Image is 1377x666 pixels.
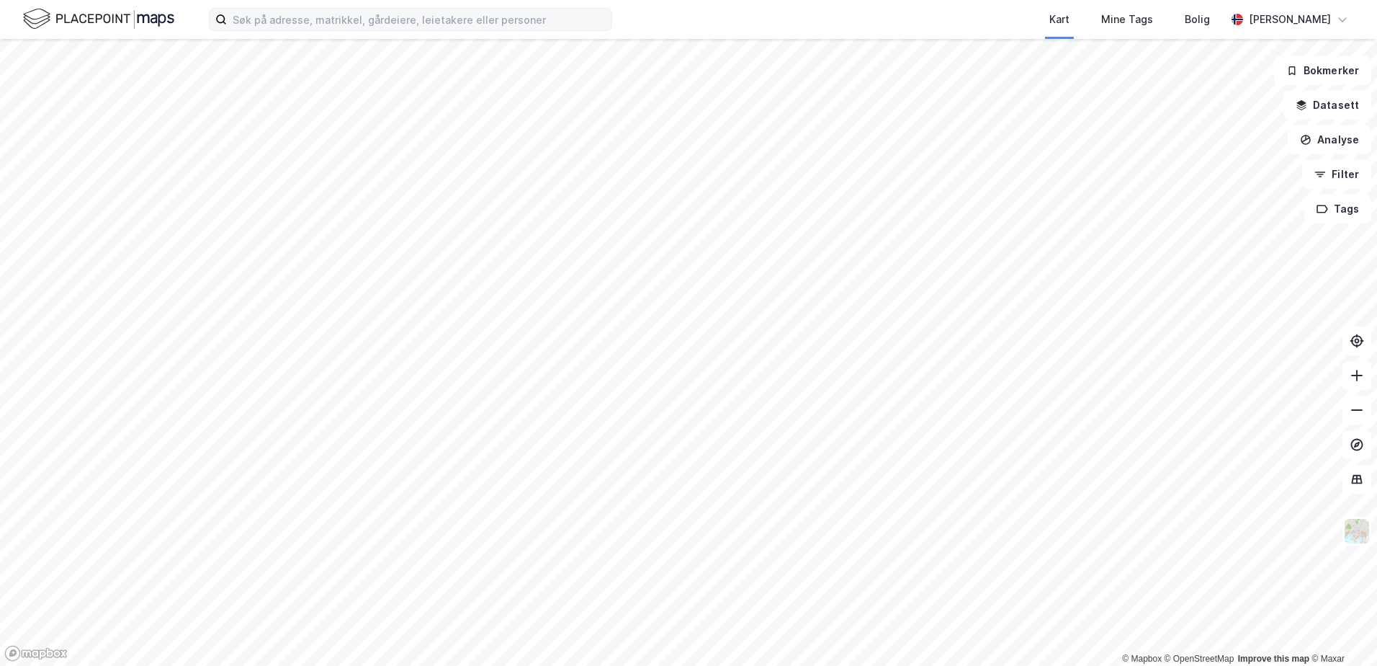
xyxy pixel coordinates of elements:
div: Kontrollprogram for chat [1305,597,1377,666]
div: Mine Tags [1101,11,1153,28]
img: logo.f888ab2527a4732fd821a326f86c7f29.svg [23,6,174,32]
iframe: Chat Widget [1305,597,1377,666]
input: Søk på adresse, matrikkel, gårdeiere, leietakere eller personer [227,9,611,30]
div: Kart [1049,11,1069,28]
div: [PERSON_NAME] [1249,11,1331,28]
div: Bolig [1185,11,1210,28]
